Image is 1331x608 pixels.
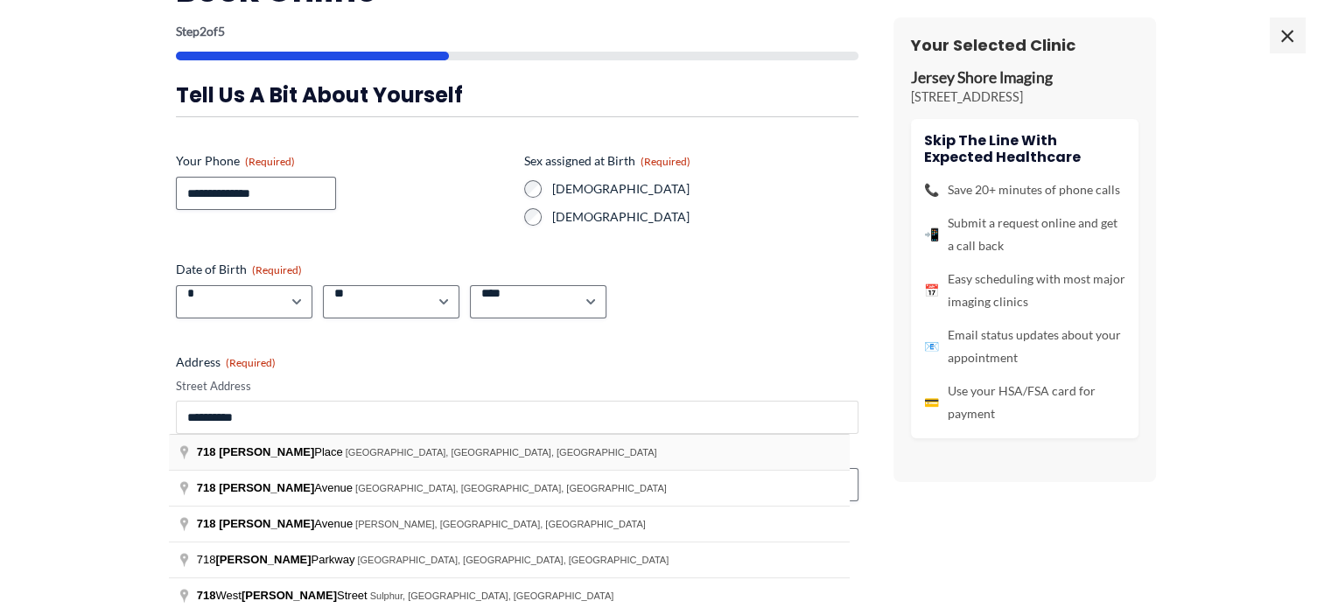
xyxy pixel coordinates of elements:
[924,178,1125,201] li: Save 20+ minutes of phone calls
[176,152,510,170] label: Your Phone
[242,589,337,602] span: [PERSON_NAME]
[641,155,690,168] span: (Required)
[924,268,1125,313] li: Easy scheduling with most major imaging clinics
[1270,17,1305,52] span: ×
[216,553,312,566] span: [PERSON_NAME]
[924,223,939,246] span: 📲
[355,519,646,529] span: [PERSON_NAME], [GEOGRAPHIC_DATA], [GEOGRAPHIC_DATA]
[552,208,858,226] label: [DEMOGRAPHIC_DATA]
[176,81,858,108] h3: Tell us a bit about yourself
[197,445,216,458] span: 718
[176,353,276,371] legend: Address
[924,335,939,358] span: 📧
[176,261,302,278] legend: Date of Birth
[357,555,669,565] span: [GEOGRAPHIC_DATA], [GEOGRAPHIC_DATA], [GEOGRAPHIC_DATA]
[176,25,858,38] p: Step of
[552,180,858,198] label: [DEMOGRAPHIC_DATA]
[924,132,1125,165] h4: Skip the line with Expected Healthcare
[219,445,314,458] span: [PERSON_NAME]
[197,553,358,566] span: 718 Parkway
[911,88,1138,106] p: [STREET_ADDRESS]
[924,178,939,201] span: 📞
[245,155,295,168] span: (Required)
[197,481,314,494] span: 718 [PERSON_NAME]
[911,68,1138,88] p: Jersey Shore Imaging
[524,152,690,170] legend: Sex assigned at Birth
[197,445,346,458] span: Place
[197,589,370,602] span: West Street
[197,481,355,494] span: Avenue
[197,517,216,530] span: 718
[176,378,858,395] label: Street Address
[911,35,1138,55] h3: Your Selected Clinic
[355,483,667,493] span: [GEOGRAPHIC_DATA], [GEOGRAPHIC_DATA], [GEOGRAPHIC_DATA]
[924,212,1125,257] li: Submit a request online and get a call back
[252,263,302,276] span: (Required)
[197,517,355,530] span: Avenue
[218,24,225,38] span: 5
[924,380,1125,425] li: Use your HSA/FSA card for payment
[219,517,314,530] span: [PERSON_NAME]
[346,447,657,458] span: [GEOGRAPHIC_DATA], [GEOGRAPHIC_DATA], [GEOGRAPHIC_DATA]
[924,279,939,302] span: 📅
[226,356,276,369] span: (Required)
[924,391,939,414] span: 💳
[924,324,1125,369] li: Email status updates about your appointment
[370,591,614,601] span: Sulphur, [GEOGRAPHIC_DATA], [GEOGRAPHIC_DATA]
[197,589,216,602] span: 718
[200,24,207,38] span: 2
